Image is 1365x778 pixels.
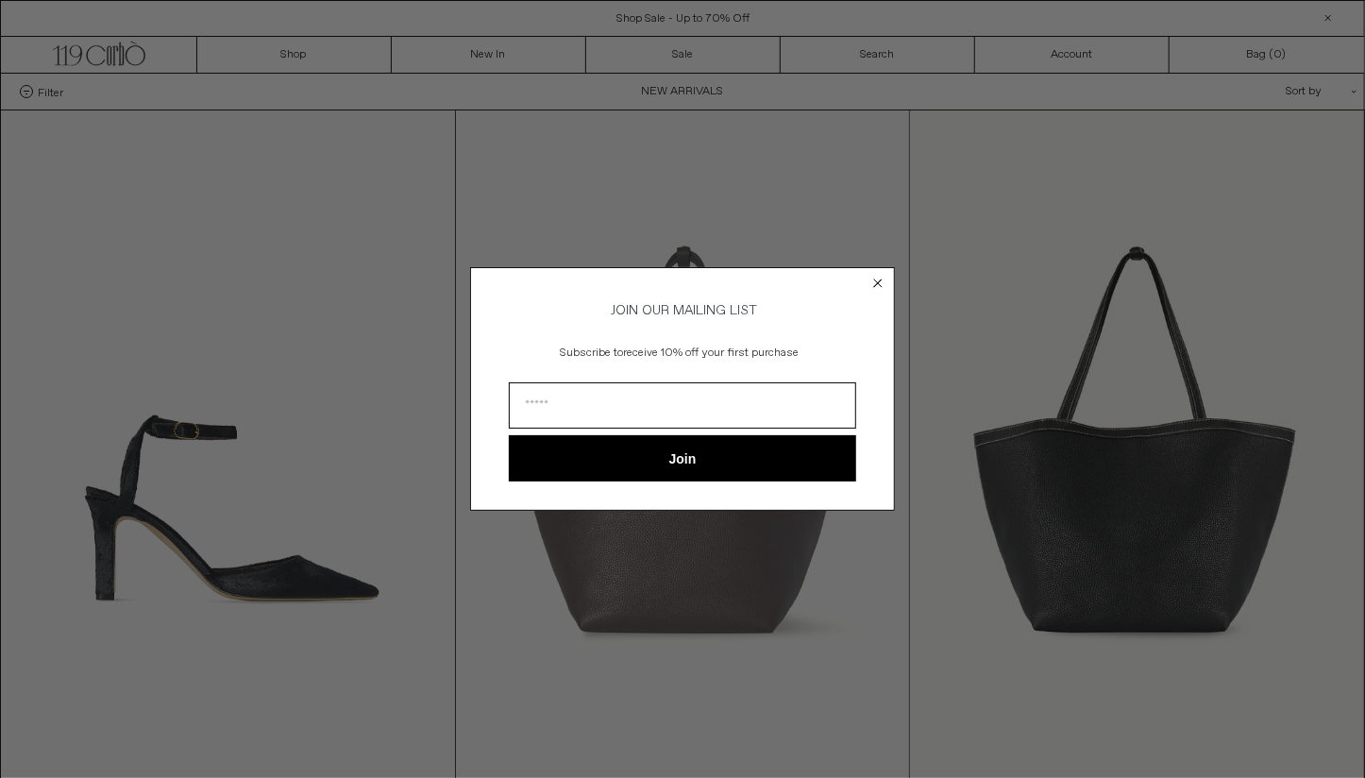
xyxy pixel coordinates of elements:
[509,382,856,429] input: Email
[624,346,800,361] span: receive 10% off your first purchase
[561,346,624,361] span: Subscribe to
[509,435,856,482] button: Join
[608,302,757,319] span: JOIN OUR MAILING LIST
[868,274,887,293] button: Close dialog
